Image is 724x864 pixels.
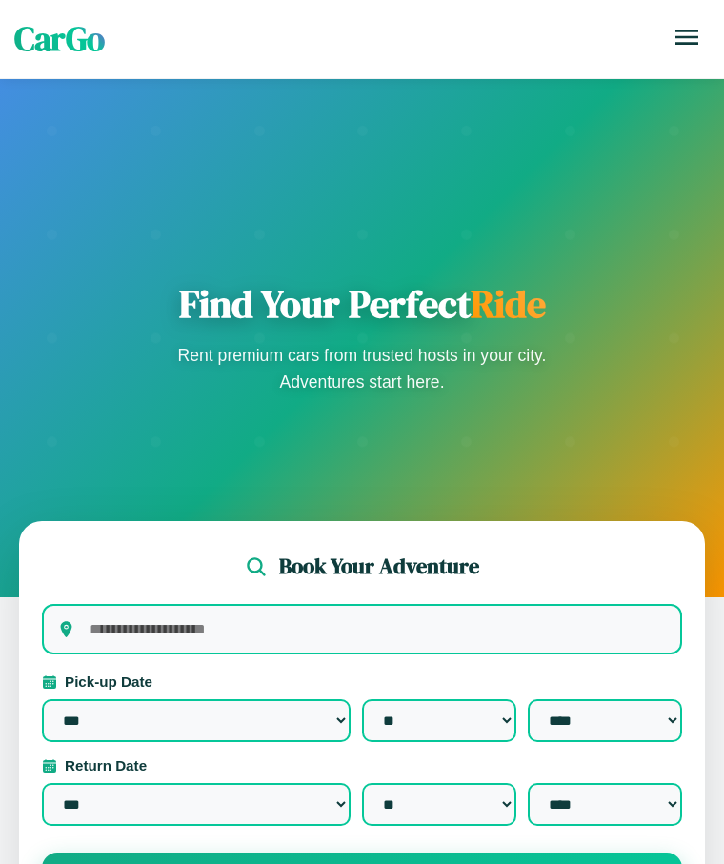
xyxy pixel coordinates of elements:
span: Ride [471,278,546,330]
h1: Find Your Perfect [171,281,553,327]
span: CarGo [14,16,105,62]
p: Rent premium cars from trusted hosts in your city. Adventures start here. [171,342,553,395]
h2: Book Your Adventure [279,552,479,581]
label: Return Date [42,757,682,774]
label: Pick-up Date [42,673,682,690]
